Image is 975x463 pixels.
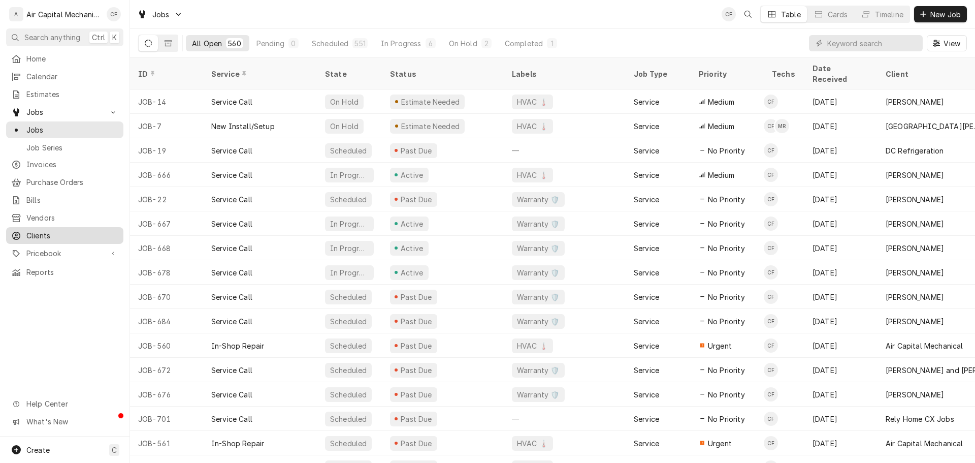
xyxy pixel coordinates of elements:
[634,267,659,278] div: Service
[764,436,778,450] div: CF
[107,7,121,21] div: CF
[516,389,561,400] div: Warranty 🛡️
[130,163,203,187] div: JOB-666
[708,292,745,302] span: No Priority
[634,145,659,156] div: Service
[764,314,778,328] div: CF
[504,407,626,431] div: —
[211,389,252,400] div: Service Call
[6,395,123,412] a: Go to Help Center
[6,28,123,46] button: Search anythingCtrlK
[708,389,745,400] span: No Priority
[329,267,370,278] div: In Progress
[804,236,877,260] div: [DATE]
[329,97,360,107] div: On Hold
[634,194,659,205] div: Service
[516,97,549,107] div: HVAC 🌡️
[886,267,944,278] div: [PERSON_NAME]
[152,9,170,20] span: Jobs
[26,53,118,64] span: Home
[804,260,877,285] div: [DATE]
[708,438,732,449] span: Urgent
[708,194,745,205] span: No Priority
[708,341,732,351] span: Urgent
[26,416,117,427] span: What's New
[256,38,284,49] div: Pending
[886,243,944,254] div: [PERSON_NAME]
[516,267,561,278] div: Warranty 🛡️
[708,219,745,229] span: No Priority
[329,365,368,376] div: Scheduled
[211,170,252,180] div: Service Call
[928,9,963,20] span: New Job
[634,292,659,302] div: Service
[516,341,549,351] div: HVAC 🌡️
[634,243,659,254] div: Service
[6,121,123,138] a: Jobs
[211,243,252,254] div: Service Call
[886,389,944,400] div: [PERSON_NAME]
[516,121,549,132] div: HVAC 🌡️
[516,365,561,376] div: Warranty 🛡️
[722,7,736,21] div: Charles Faure's Avatar
[764,412,778,426] div: Charles Faure's Avatar
[26,89,118,100] span: Estimates
[354,38,365,49] div: 551
[26,107,103,117] span: Jobs
[516,316,561,327] div: Warranty 🛡️
[634,389,659,400] div: Service
[886,97,944,107] div: [PERSON_NAME]
[764,338,778,353] div: CF
[399,267,425,278] div: Active
[764,143,778,158] div: CF
[92,32,105,43] span: Ctrl
[26,9,101,20] div: Air Capital Mechanical
[764,119,778,133] div: CF
[764,363,778,377] div: CF
[722,7,736,21] div: CF
[400,121,461,132] div: Estimate Needed
[400,97,461,107] div: Estimate Needed
[329,243,370,254] div: In Progress
[130,138,203,163] div: JOB-19
[400,292,434,302] div: Past Due
[6,413,123,430] a: Go to What's New
[26,446,50,454] span: Create
[26,195,118,205] span: Bills
[26,248,103,259] span: Pricebook
[400,341,434,351] div: Past Due
[130,358,203,382] div: JOB-672
[634,121,659,132] div: Service
[634,97,659,107] div: Service
[708,145,745,156] span: No Priority
[775,119,789,133] div: Mike Randall's Avatar
[26,177,118,188] span: Purchase Orders
[6,245,123,262] a: Go to Pricebook
[634,414,659,424] div: Service
[400,389,434,400] div: Past Due
[764,290,778,304] div: CF
[329,316,368,327] div: Scheduled
[875,9,903,20] div: Timeline
[634,316,659,327] div: Service
[764,290,778,304] div: Charles Faure's Avatar
[428,38,434,49] div: 6
[764,363,778,377] div: Charles Faure's Avatar
[112,32,117,43] span: K
[634,69,682,79] div: Job Type
[6,156,123,173] a: Invoices
[211,365,252,376] div: Service Call
[516,219,561,229] div: Warranty 🛡️
[6,86,123,103] a: Estimates
[764,168,778,182] div: Charles Faure's Avatar
[130,89,203,114] div: JOB-14
[708,121,734,132] span: Medium
[740,6,756,22] button: Open search
[516,243,561,254] div: Warranty 🛡️
[516,170,549,180] div: HVAC 🌡️
[399,170,425,180] div: Active
[130,285,203,309] div: JOB-670
[886,316,944,327] div: [PERSON_NAME]
[112,445,117,455] span: C
[483,38,490,49] div: 2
